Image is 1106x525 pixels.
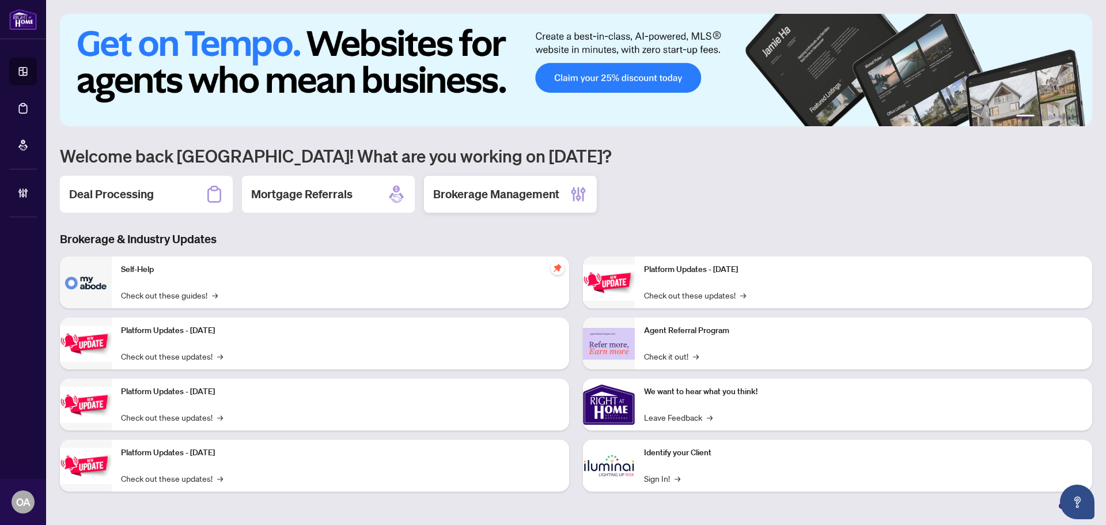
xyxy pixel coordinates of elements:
[1067,115,1071,119] button: 5
[1076,115,1081,119] button: 6
[644,263,1083,276] p: Platform Updates - [DATE]
[1016,115,1035,119] button: 1
[121,263,560,276] p: Self-Help
[60,448,112,484] img: Platform Updates - July 8, 2025
[740,289,746,301] span: →
[551,261,565,275] span: pushpin
[9,9,37,30] img: logo
[1058,115,1062,119] button: 4
[60,145,1092,167] h1: Welcome back [GEOGRAPHIC_DATA]! What are you working on [DATE]?
[217,472,223,485] span: →
[121,386,560,398] p: Platform Updates - [DATE]
[60,326,112,362] img: Platform Updates - September 16, 2025
[217,411,223,424] span: →
[644,411,713,424] a: Leave Feedback→
[644,447,1083,459] p: Identify your Client
[60,387,112,423] img: Platform Updates - July 21, 2025
[644,386,1083,398] p: We want to hear what you think!
[583,328,635,360] img: Agent Referral Program
[60,256,112,308] img: Self-Help
[675,472,680,485] span: →
[583,440,635,492] img: Identify your Client
[693,350,699,362] span: →
[707,411,713,424] span: →
[121,411,223,424] a: Check out these updates!→
[121,447,560,459] p: Platform Updates - [DATE]
[1039,115,1044,119] button: 2
[644,324,1083,337] p: Agent Referral Program
[644,472,680,485] a: Sign In!→
[60,231,1092,247] h3: Brokerage & Industry Updates
[1048,115,1053,119] button: 3
[644,350,699,362] a: Check it out!→
[121,472,223,485] a: Check out these updates!→
[251,186,353,202] h2: Mortgage Referrals
[583,265,635,301] img: Platform Updates - June 23, 2025
[69,186,154,202] h2: Deal Processing
[121,324,560,337] p: Platform Updates - [DATE]
[433,186,559,202] h2: Brokerage Management
[16,494,31,510] span: OA
[121,350,223,362] a: Check out these updates!→
[644,289,746,301] a: Check out these updates!→
[1060,485,1094,519] button: Open asap
[217,350,223,362] span: →
[583,379,635,430] img: We want to hear what you think!
[60,14,1092,126] img: Slide 0
[212,289,218,301] span: →
[121,289,218,301] a: Check out these guides!→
